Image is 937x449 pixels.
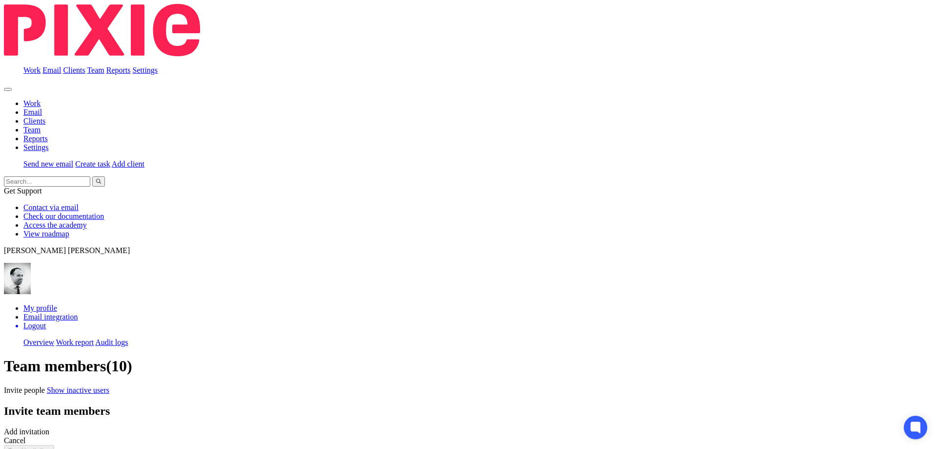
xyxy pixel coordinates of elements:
[4,428,49,436] span: Add invitation
[23,212,104,220] a: Check our documentation
[23,304,57,312] a: My profile
[23,230,69,238] a: View roadmap
[87,66,104,74] a: Team
[4,405,110,417] span: Invite team members
[23,221,87,229] a: Access the academy
[23,313,78,321] a: Email integration
[23,160,73,168] a: Send new email
[4,246,933,255] p: [PERSON_NAME] [PERSON_NAME]
[23,126,41,134] a: Team
[23,66,41,74] a: Work
[23,143,49,151] a: Settings
[23,117,45,125] a: Clients
[23,134,48,143] a: Reports
[23,321,46,330] span: Logout
[63,66,85,74] a: Clients
[92,176,105,187] button: Search
[4,4,200,56] img: Pixie
[4,357,933,375] h1: Team members
[4,386,45,394] a: Invite people
[42,66,61,74] a: Email
[95,338,128,346] a: Audit logs
[23,108,42,116] a: Email
[106,66,131,74] a: Reports
[4,263,31,294] img: Mass_2025.jpg
[47,386,109,394] a: Show inactive users
[106,357,132,375] span: (10)
[23,321,933,330] a: Logout
[23,99,41,107] a: Work
[112,160,144,168] a: Add client
[133,66,158,74] a: Settings
[4,436,933,445] div: Close this dialog window
[23,203,79,212] a: Contact via email
[23,338,54,346] a: Overview
[4,176,90,187] input: Search
[56,338,94,346] a: Work report
[75,160,110,168] a: Create task
[4,187,42,195] span: Get Support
